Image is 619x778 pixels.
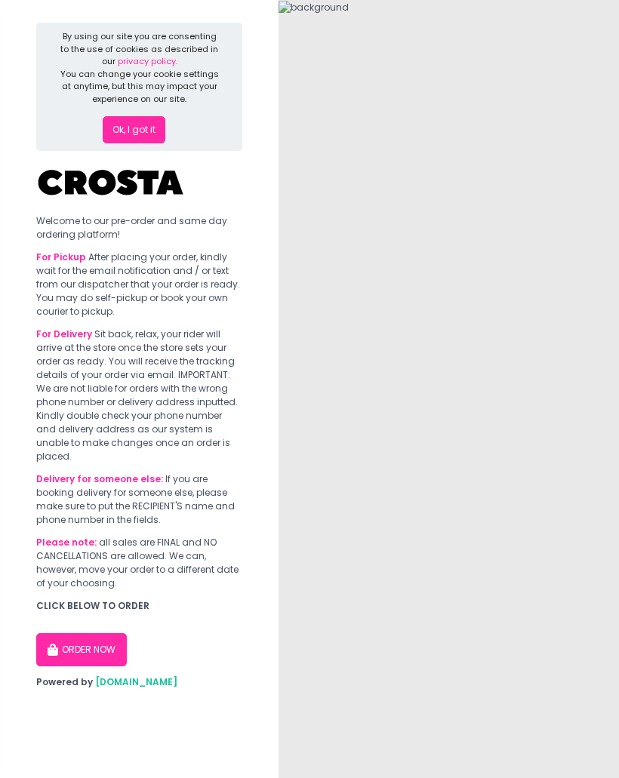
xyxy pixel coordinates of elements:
[36,251,86,263] b: For Pickup
[36,536,97,549] b: Please note:
[36,633,127,666] button: ORDER NOW
[36,472,242,527] div: If you are booking delivery for someone else, please make sure to put the RECIPIENT'S name and ph...
[36,214,242,241] div: Welcome to our pre-order and same day ordering platform!
[95,675,177,688] a: [DOMAIN_NAME]
[279,1,349,14] img: background
[36,472,163,485] b: Delivery for someone else:
[36,160,187,205] img: Crosta Pizzeria
[36,327,242,463] div: Sit back, relax, your rider will arrive at the store once the store sets your order as ready. You...
[36,675,242,689] div: Powered by
[36,599,242,613] div: CLICK BELOW TO ORDER
[60,30,219,105] div: By using our site you are consenting to the use of cookies as described in our You can change you...
[36,536,242,590] div: all sales are FINAL and NO CANCELLATIONS are allowed. We can, however, move your order to a diffe...
[36,251,242,318] div: After placing your order, kindly wait for the email notification and / or text from our dispatche...
[118,55,177,67] a: privacy policy.
[36,327,92,340] b: For Delivery
[103,116,165,143] button: Ok, I got it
